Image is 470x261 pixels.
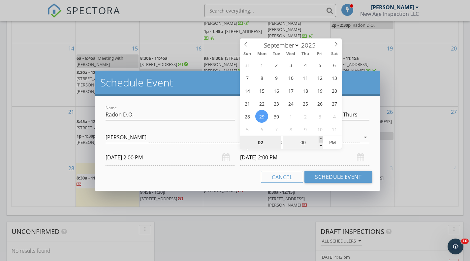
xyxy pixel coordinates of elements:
[241,84,254,97] span: September 14, 2025
[299,41,321,49] input: Year
[240,52,255,56] span: Sun
[270,97,283,110] span: September 23, 2025
[299,84,312,97] span: September 18, 2025
[106,134,146,140] div: [PERSON_NAME]
[328,110,341,123] span: October 4, 2025
[461,239,469,244] span: 10
[328,71,341,84] span: September 13, 2025
[298,52,313,56] span: Thu
[299,110,312,123] span: October 2, 2025
[255,71,268,84] span: September 8, 2025
[313,97,326,110] span: September 26, 2025
[270,123,283,136] span: October 7, 2025
[261,171,303,183] button: Cancel
[328,84,341,97] span: September 20, 2025
[328,123,341,136] span: October 11, 2025
[241,97,254,110] span: September 21, 2025
[299,71,312,84] span: September 11, 2025
[299,58,312,71] span: September 4, 2025
[284,71,297,84] span: September 10, 2025
[313,123,326,136] span: October 10, 2025
[284,123,297,136] span: October 8, 2025
[313,84,326,97] span: September 19, 2025
[328,97,341,110] span: September 27, 2025
[299,97,312,110] span: September 25, 2025
[270,58,283,71] span: September 2, 2025
[284,110,297,123] span: October 1, 2025
[255,52,269,56] span: Mon
[269,52,284,56] span: Tue
[299,123,312,136] span: October 9, 2025
[106,149,235,166] input: Select date
[241,123,254,136] span: October 5, 2025
[313,52,327,56] span: Fri
[361,133,369,141] i: arrow_drop_down
[313,110,326,123] span: October 3, 2025
[255,84,268,97] span: September 15, 2025
[448,239,463,254] iframe: Intercom live chat
[323,136,341,149] span: Click to toggle
[241,110,254,123] span: September 28, 2025
[255,58,268,71] span: September 1, 2025
[284,58,297,71] span: September 3, 2025
[100,76,375,89] h2: Schedule Event
[255,97,268,110] span: September 22, 2025
[304,171,372,183] button: Schedule Event
[284,97,297,110] span: September 24, 2025
[284,84,297,97] span: September 17, 2025
[241,58,254,71] span: August 31, 2025
[241,71,254,84] span: September 7, 2025
[328,58,341,71] span: September 6, 2025
[270,110,283,123] span: September 30, 2025
[313,58,326,71] span: September 5, 2025
[255,110,268,123] span: September 29, 2025
[327,52,342,56] span: Sat
[284,52,298,56] span: Wed
[281,136,283,149] span: :
[255,123,268,136] span: October 6, 2025
[240,149,369,166] input: Select date
[270,71,283,84] span: September 9, 2025
[313,71,326,84] span: September 12, 2025
[270,84,283,97] span: September 16, 2025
